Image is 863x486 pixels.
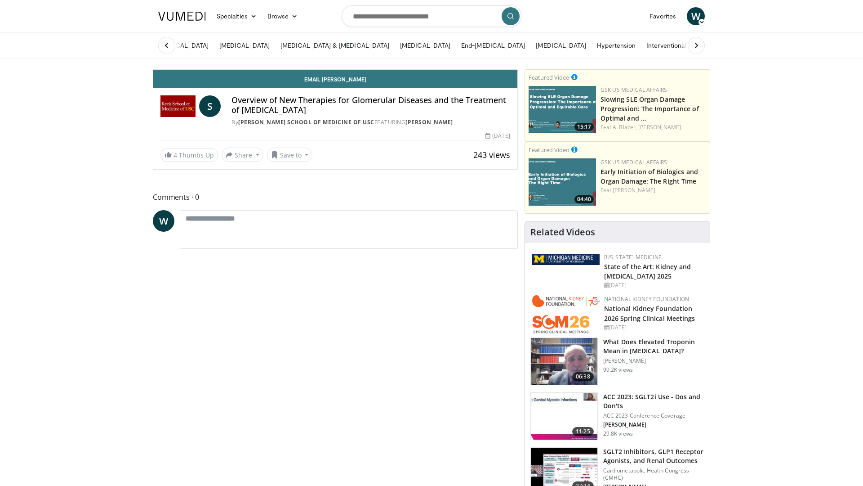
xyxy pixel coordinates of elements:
a: W [153,210,174,232]
div: Feat. [601,186,706,194]
a: National Kidney Foundation 2026 Spring Clinical Meetings [604,304,695,322]
small: Featured Video [529,73,569,81]
p: [PERSON_NAME] [603,421,704,428]
img: 9258cdf1-0fbf-450b-845f-99397d12d24a.150x105_q85_crop-smart_upscale.jpg [531,393,597,440]
a: Favorites [644,7,681,25]
span: 11:25 [572,427,594,436]
a: [MEDICAL_DATA] [530,36,592,54]
a: S [199,95,221,117]
a: [MEDICAL_DATA] [395,36,456,54]
small: Featured Video [529,146,569,154]
a: 11:25 ACC 2023: SGLT2i Use - Dos and Don'ts ACC 2023 Conference Coverage [PERSON_NAME] 29.8K views [530,392,704,440]
span: 04:40 [574,195,594,203]
input: Search topics, interventions [342,5,521,27]
a: 06:38 What Does Elevated Troponin Mean in [MEDICAL_DATA]? [PERSON_NAME] 99.2K views [530,337,704,385]
a: [US_STATE] Medicine [604,253,662,261]
a: W [687,7,705,25]
a: 4 Thumbs Up [160,148,218,162]
span: 15:17 [574,123,594,131]
a: 15:17 [529,86,596,133]
a: [PERSON_NAME] [613,186,655,194]
a: Interventional Nephrology [641,36,726,54]
img: 79503c0a-d5ce-4e31-88bd-91ebf3c563fb.png.150x105_q85_autocrop_double_scale_upscale_version-0.2.png [532,295,600,333]
span: Comments 0 [153,191,518,203]
a: National Kidney Foundation [604,295,689,303]
img: dff207f3-9236-4a51-a237-9c7125d9f9ab.png.150x105_q85_crop-smart_upscale.jpg [529,86,596,133]
a: State of the Art: Kidney and [MEDICAL_DATA] 2025 [604,262,691,280]
img: 98daf78a-1d22-4ebe-927e-10afe95ffd94.150x105_q85_crop-smart_upscale.jpg [531,338,597,385]
div: Feat. [601,123,706,131]
h3: SGLT2 Inhibitors, GLP1 Receptor Agonists, and Renal Outcomes [603,447,704,465]
a: [PERSON_NAME] [405,118,453,126]
a: GSK US Medical Affairs [601,86,667,94]
a: [PERSON_NAME] [638,123,681,131]
span: 06:38 [572,372,594,381]
a: Email [PERSON_NAME] [153,70,517,88]
span: 243 views [473,149,510,160]
a: GSK US Medical Affairs [601,158,667,166]
a: Slowing SLE Organ Damage Progression: The Importance of Optimal and … [601,95,699,122]
img: VuMedi Logo [158,12,206,21]
a: [MEDICAL_DATA] [214,36,275,54]
a: A. Blazer, [613,123,637,131]
img: Keck School of Medicine of USC [160,95,196,117]
button: Share [222,148,263,162]
a: Early Initiation of Biologics and Organ Damage: The Right Time [601,167,698,185]
img: 5ed80e7a-0811-4ad9-9c3a-04de684f05f4.png.150x105_q85_autocrop_double_scale_upscale_version-0.2.png [532,254,600,265]
p: [PERSON_NAME] [603,357,704,364]
div: By FEATURING [231,118,510,126]
a: Specialties [211,7,262,25]
p: 29.8K views [603,430,633,437]
a: Browse [262,7,303,25]
a: End-[MEDICAL_DATA] [456,36,530,54]
h3: What Does Elevated Troponin Mean in [MEDICAL_DATA]? [603,337,704,355]
div: [DATE] [485,132,510,140]
h4: Overview of New Therapies for Glomerular Diseases and the Treatment of [MEDICAL_DATA] [231,95,510,115]
a: [PERSON_NAME] School of Medicine of USC [238,118,374,126]
img: b4d418dc-94e0-46e0-a7ce-92c3a6187fbe.png.150x105_q85_crop-smart_upscale.jpg [529,158,596,206]
a: [MEDICAL_DATA] & [MEDICAL_DATA] [275,36,395,54]
a: 04:40 [529,158,596,206]
p: ACC 2023 Conference Coverage [603,412,704,419]
p: 99.2K views [603,366,633,373]
p: Cardiometabolic Health Congress (CMHC) [603,467,704,481]
div: [DATE] [604,281,703,289]
span: 4 [173,151,177,159]
h3: ACC 2023: SGLT2i Use - Dos and Don'ts [603,392,704,410]
button: Save to [267,148,313,162]
div: [DATE] [604,324,703,332]
h4: Related Videos [530,227,595,238]
a: Hypertension [592,36,641,54]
